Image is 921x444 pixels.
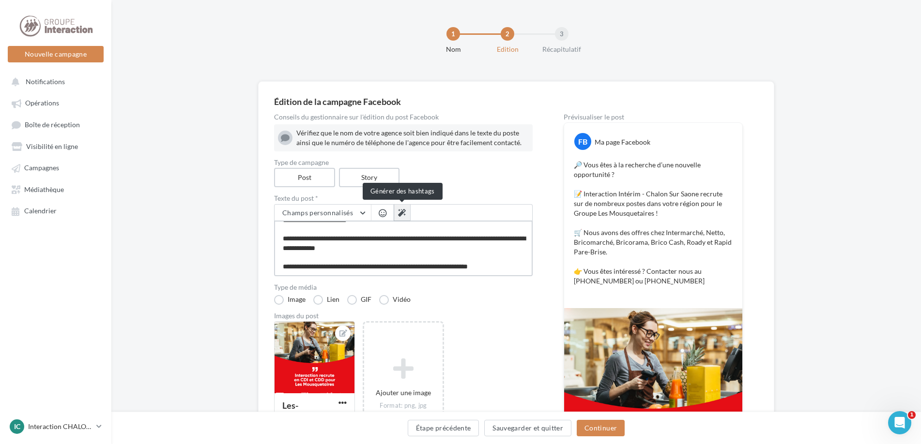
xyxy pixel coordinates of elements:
[274,97,758,106] div: Édition de la campagne Facebook
[8,46,104,62] button: Nouvelle campagne
[282,208,353,217] span: Champs personnalisés
[274,284,533,291] label: Type de média
[6,202,106,219] a: Calendrier
[347,295,371,305] label: GIF
[574,133,591,150] div: FB
[408,420,479,436] button: Étape précédente
[339,168,400,187] label: Story
[26,77,65,86] span: Notifications
[888,411,911,434] iframe: Intercom live chat
[282,400,331,431] div: Les-mousquetaires-1
[275,205,371,221] button: Champs personnalisés
[26,142,78,150] span: Visibilité en ligne
[476,44,538,54] div: Edition
[555,27,568,41] div: 3
[24,164,59,172] span: Campagnes
[531,44,593,54] div: Récapitulatif
[446,27,460,41] div: 1
[24,207,57,215] span: Calendrier
[274,114,533,120] div: Conseils du gestionnaire sur l'édition du post Facebook
[296,128,529,148] div: Vérifiez que le nom de votre agence soit bien indiqué dans le texte du poste ainsi que le numéro ...
[274,195,533,202] label: Texte du post *
[574,160,733,296] p: 🔎 Vous êtes à la recherche d’une nouvelle opportunité ? 📝 Interaction Intérim - Chalon Sur Saone ...
[274,295,306,305] label: Image
[14,422,20,431] span: IC
[6,94,106,111] a: Opérations
[577,420,625,436] button: Continuer
[274,168,335,187] label: Post
[379,295,411,305] label: Vidéo
[25,99,59,107] span: Opérations
[363,183,443,200] div: Générer des hashtags
[6,137,106,155] a: Visibilité en ligne
[6,116,106,133] a: Boîte de réception
[908,411,916,419] span: 1
[595,137,650,147] div: Ma page Facebook
[6,73,102,90] button: Notifications
[313,295,339,305] label: Lien
[6,180,106,198] a: Médiathèque
[274,159,533,166] label: Type de campagne
[422,44,484,54] div: Nom
[8,417,104,436] a: IC Interaction CHALON SUR SAONE
[484,420,571,436] button: Sauvegarder et quitter
[501,27,514,41] div: 2
[564,114,743,120] div: Prévisualiser le post
[25,120,80,129] span: Boîte de réception
[24,185,64,193] span: Médiathèque
[274,312,533,319] div: Images du post
[28,422,92,431] p: Interaction CHALON SUR SAONE
[6,159,106,176] a: Campagnes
